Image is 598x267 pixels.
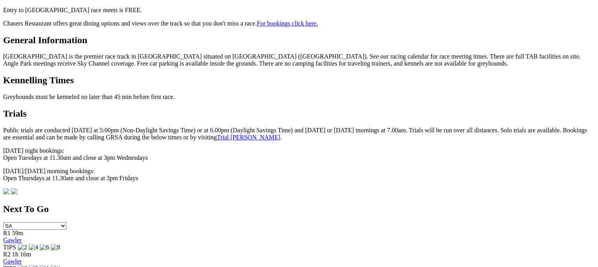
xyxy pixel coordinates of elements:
a: Gawler [3,258,22,265]
h2: Trials [3,108,595,119]
span: R2 [3,251,11,258]
p: [DATE]/[DATE] morning bookings: Open Thursdays at 11.30am and close at 3pm Fridays [3,168,595,182]
span: TIPS [3,244,16,251]
a: Gawler [3,237,22,243]
img: 8 [51,244,60,251]
h2: General Information [3,35,595,46]
h2: Kennelling Times [3,75,595,86]
span: 1h 16m [12,251,31,258]
p: Chasers Restaurant offers great dining options and views over the track so that you don't miss a ... [3,20,595,27]
p: [GEOGRAPHIC_DATA] is the premier race track in [GEOGRAPHIC_DATA] situated on [GEOGRAPHIC_DATA] ([... [3,53,595,67]
a: Trial [PERSON_NAME] [217,134,280,141]
span: 59m [12,230,23,236]
p: Public trials are conducted [DATE] at 5:00pm (Non-Daylight Savings Time) or at 6.00pm (Daylight S... [3,127,595,141]
span: R1 [3,230,11,236]
h2: Next To Go [3,204,595,214]
img: d803d3e8-2b02-4294-9d07-49a3b8c8602a.png [11,188,17,194]
p: Entry to [GEOGRAPHIC_DATA] race meets is FREE. [3,7,595,14]
img: 4 [29,244,38,251]
a: For bookings click here. [257,20,318,27]
p: Greyhounds must be kenneled no later than 45 min before first race. [3,93,595,101]
img: 6 [40,244,49,251]
img: 9077a147-1ae2-4fea-a42f-6015d0e44db1.jpg [3,188,9,194]
p: [DATE] night bookings: Open Tuesdays at 11.30am and close at 3pm Wednesdays [3,147,595,161]
img: 2 [18,244,27,251]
